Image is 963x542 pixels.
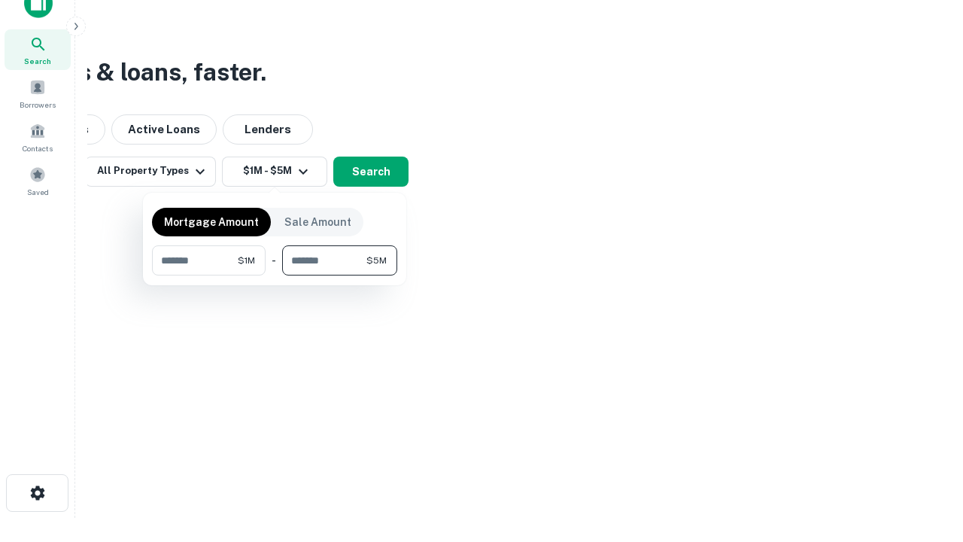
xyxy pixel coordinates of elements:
[238,254,255,267] span: $1M
[164,214,259,230] p: Mortgage Amount
[366,254,387,267] span: $5M
[284,214,351,230] p: Sale Amount
[888,422,963,494] iframe: Chat Widget
[272,245,276,276] div: -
